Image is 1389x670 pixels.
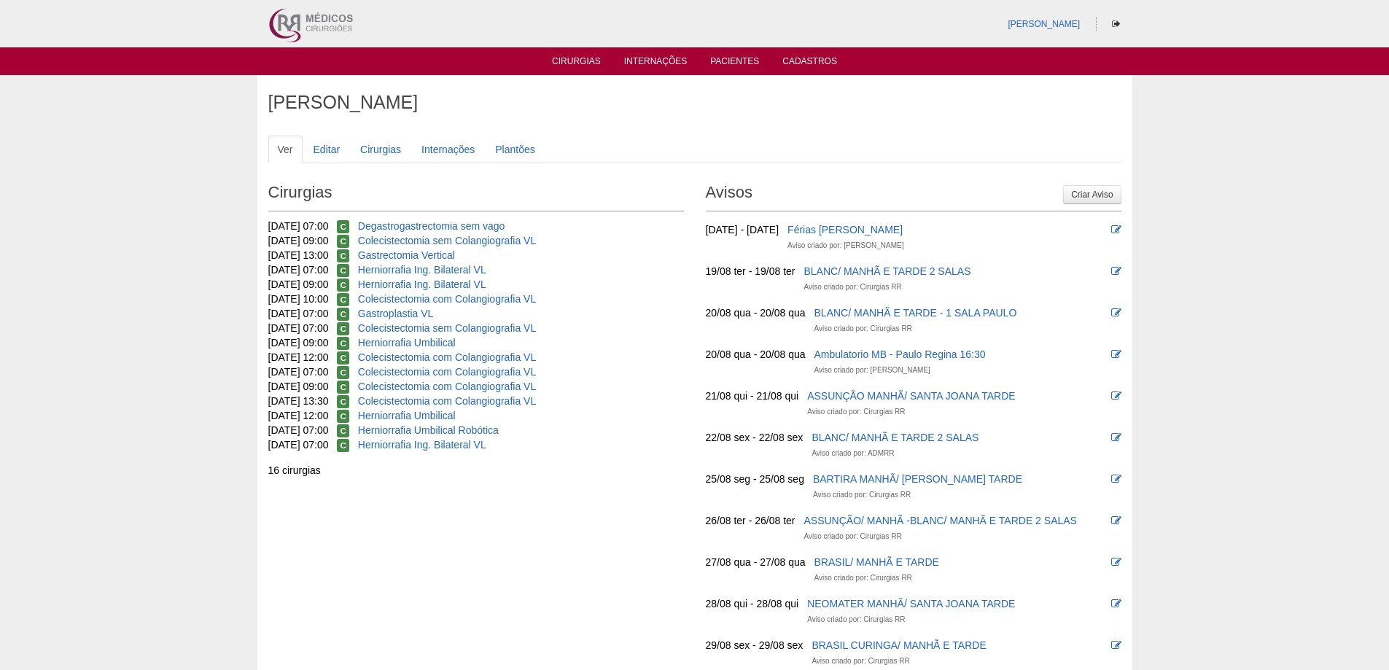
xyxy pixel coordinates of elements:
[814,556,939,568] a: BRASIL/ MANHÃ E TARDE
[706,389,799,403] div: 21/08 qui - 21/08 qui
[337,249,349,262] span: Confirmada
[706,513,795,528] div: 26/08 ter - 26/08 ter
[358,308,434,319] a: Gastroplastia VL
[804,515,1076,526] a: ASSUNÇÃO/ MANHÃ -BLANC/ MANHÃ E TARDE 2 SALAS
[552,56,601,71] a: Cirurgias
[412,136,484,163] a: Internações
[814,322,912,336] div: Aviso criado por: Cirurgias RR
[812,446,894,461] div: Aviso criado por: ADMRR
[814,348,986,360] a: Ambulatorio MB - Paulo Regina 16:30
[706,430,804,445] div: 22/08 sex - 22/08 sex
[268,235,329,246] span: [DATE] 09:00
[268,93,1121,112] h1: [PERSON_NAME]
[1111,308,1121,318] i: Editar
[268,278,329,290] span: [DATE] 09:00
[1111,266,1121,276] i: Editar
[706,222,779,237] div: [DATE] - [DATE]
[813,488,911,502] div: Aviso criado por: Cirurgias RR
[337,381,349,394] span: Confirmada
[1111,557,1121,567] i: Editar
[814,571,912,585] div: Aviso criado por: Cirurgias RR
[358,235,536,246] a: Colecistectomia sem Colangiografia VL
[268,463,684,478] div: 16 cirurgias
[358,395,536,407] a: Colecistectomia com Colangiografia VL
[337,235,349,248] span: Confirmada
[337,308,349,321] span: Confirmada
[1111,391,1121,401] i: Editar
[337,278,349,292] span: Confirmada
[807,390,1016,402] a: ASSUNÇÃO MANHÃ/ SANTA JOANA TARDE
[706,178,1121,211] h2: Avisos
[813,473,1022,485] a: BARTIRA MANHÃ/ [PERSON_NAME] TARDE
[337,220,349,233] span: Confirmada
[1008,19,1080,29] a: [PERSON_NAME]
[1063,185,1121,204] a: Criar Aviso
[268,293,329,305] span: [DATE] 10:00
[807,598,1015,609] a: NEOMATER MANHÃ/ SANTA JOANA TARDE
[1111,599,1121,609] i: Editar
[787,238,903,253] div: Aviso criado por: [PERSON_NAME]
[710,56,759,71] a: Pacientes
[337,337,349,350] span: Confirmada
[1111,640,1121,650] i: Editar
[486,136,544,163] a: Plantões
[1111,225,1121,235] i: Editar
[268,337,329,348] span: [DATE] 09:00
[814,363,930,378] div: Aviso criado por: [PERSON_NAME]
[358,410,456,421] a: Herniorrafia Umbilical
[358,351,536,363] a: Colecistectomia com Colangiografia VL
[268,220,329,232] span: [DATE] 07:00
[1111,432,1121,443] i: Editar
[804,280,901,295] div: Aviso criado por: Cirurgias RR
[358,381,536,392] a: Colecistectomia com Colangiografia VL
[337,395,349,408] span: Confirmada
[706,347,806,362] div: 20/08 qua - 20/08 qua
[807,405,905,419] div: Aviso criado por: Cirurgias RR
[268,178,684,211] h2: Cirurgias
[1111,515,1121,526] i: Editar
[268,395,329,407] span: [DATE] 13:30
[337,351,349,365] span: Confirmada
[807,612,905,627] div: Aviso criado por: Cirurgias RR
[268,136,303,163] a: Ver
[358,322,536,334] a: Colecistectomia sem Colangiografia VL
[787,224,903,235] a: Férias [PERSON_NAME]
[1111,349,1121,359] i: Editar
[337,293,349,306] span: Confirmada
[358,264,486,276] a: Herniorrafia Ing. Bilateral VL
[337,322,349,335] span: Confirmada
[358,293,536,305] a: Colecistectomia com Colangiografia VL
[268,366,329,378] span: [DATE] 07:00
[358,424,499,436] a: Herniorrafia Umbilical Robótica
[268,410,329,421] span: [DATE] 12:00
[268,264,329,276] span: [DATE] 07:00
[782,56,837,71] a: Cadastros
[812,654,909,669] div: Aviso criado por: Cirurgias RR
[268,381,329,392] span: [DATE] 09:00
[358,337,456,348] a: Herniorrafia Umbilical
[268,351,329,363] span: [DATE] 12:00
[337,410,349,423] span: Confirmada
[358,220,505,232] a: Degastrogastrectomia sem vago
[337,439,349,452] span: Confirmada
[706,638,804,653] div: 29/08 sex - 29/08 sex
[358,366,536,378] a: Colecistectomia com Colangiografia VL
[337,264,349,277] span: Confirmada
[812,432,978,443] a: BLANC/ MANHÃ E TARDE 2 SALAS
[706,305,806,320] div: 20/08 qua - 20/08 qua
[337,366,349,379] span: Confirmada
[812,639,986,651] a: BRASIL CURINGA/ MANHÃ E TARDE
[351,136,411,163] a: Cirurgias
[337,424,349,437] span: Confirmada
[304,136,350,163] a: Editar
[268,249,329,261] span: [DATE] 13:00
[706,555,806,569] div: 27/08 qua - 27/08 qua
[706,472,804,486] div: 25/08 seg - 25/08 seg
[706,596,799,611] div: 28/08 qui - 28/08 qui
[268,424,329,436] span: [DATE] 07:00
[358,278,486,290] a: Herniorrafia Ing. Bilateral VL
[814,307,1017,319] a: BLANC/ MANHÃ E TARDE - 1 SALA PAULO
[804,265,970,277] a: BLANC/ MANHÃ E TARDE 2 SALAS
[706,264,795,278] div: 19/08 ter - 19/08 ter
[358,439,486,451] a: Herniorrafia Ing. Bilateral VL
